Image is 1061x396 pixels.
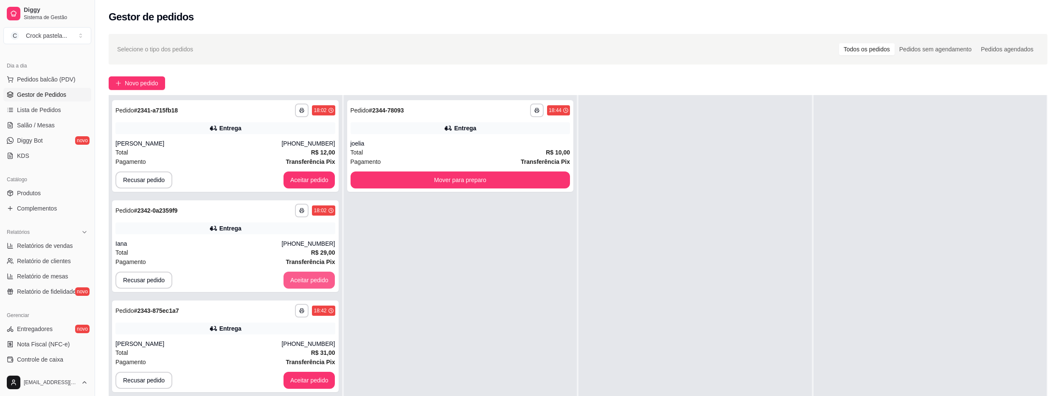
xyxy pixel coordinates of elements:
span: Pedido [351,107,369,114]
strong: Transferência Pix [286,258,335,265]
span: Controle de caixa [17,355,63,364]
span: Pedido [115,207,134,214]
button: Recusar pedido [115,372,172,389]
a: Lista de Pedidos [3,103,91,117]
span: Relatório de fidelidade [17,287,76,296]
span: Novo pedido [125,79,158,88]
h2: Gestor de pedidos [109,10,194,24]
span: Pagamento [115,357,146,367]
button: Select a team [3,27,91,44]
a: Relatório de clientes [3,254,91,268]
a: Nota Fiscal (NFC-e) [3,337,91,351]
span: Diggy Bot [17,136,43,145]
span: Total [115,148,128,157]
div: Pedidos sem agendamento [895,43,976,55]
strong: # 2341-a715fb18 [134,107,178,114]
div: Catálogo [3,173,91,186]
span: Relatório de clientes [17,257,71,265]
button: Pedidos balcão (PDV) [3,73,91,86]
div: Iana [115,239,281,248]
a: Salão / Mesas [3,118,91,132]
a: Diggy Botnovo [3,134,91,147]
div: 18:42 [314,307,326,314]
span: Entregadores [17,325,53,333]
div: [PHONE_NUMBER] [281,340,335,348]
div: [PERSON_NAME] [115,139,281,148]
span: Nota Fiscal (NFC-e) [17,340,70,348]
div: Entrega [219,324,241,333]
span: Lista de Pedidos [17,106,61,114]
div: Entrega [454,124,476,132]
button: Aceitar pedido [283,272,335,289]
button: Aceitar pedido [283,372,335,389]
div: [PERSON_NAME] [115,340,281,348]
span: Pagamento [115,157,146,166]
strong: # 2342-0a2359f9 [134,207,178,214]
button: Aceitar pedido [283,171,335,188]
strong: R$ 10,00 [546,149,570,156]
span: Sistema de Gestão [24,14,88,21]
div: Pedidos agendados [976,43,1038,55]
span: Complementos [17,204,57,213]
strong: Transferência Pix [286,158,335,165]
a: Produtos [3,186,91,200]
span: Pagamento [115,257,146,267]
span: Diggy [24,6,88,14]
div: Crock pastela ... [26,31,67,40]
div: Entrega [219,224,241,233]
span: Total [115,248,128,257]
a: KDS [3,149,91,163]
strong: # 2343-875ec1a7 [134,307,179,314]
strong: # 2344-78093 [369,107,404,114]
div: Todos os pedidos [839,43,895,55]
button: Mover para preparo [351,171,570,188]
a: Entregadoresnovo [3,322,91,336]
a: Controle de caixa [3,353,91,366]
button: Novo pedido [109,76,165,90]
span: Pedido [115,107,134,114]
button: Recusar pedido [115,272,172,289]
div: 18:02 [314,107,326,114]
a: Complementos [3,202,91,215]
span: Relatório de mesas [17,272,68,281]
span: Produtos [17,189,41,197]
strong: R$ 12,00 [311,149,335,156]
strong: Transferência Pix [286,359,335,365]
span: Pagamento [351,157,381,166]
span: C [11,31,19,40]
a: Gestor de Pedidos [3,88,91,101]
span: Selecione o tipo dos pedidos [117,45,193,54]
div: joelia [351,139,570,148]
span: Total [115,348,128,357]
span: Pedidos balcão (PDV) [17,75,76,84]
span: Relatórios de vendas [17,242,73,250]
span: Pedido [115,307,134,314]
a: Controle de fiado [3,368,91,382]
div: 18:44 [549,107,561,114]
a: Relatório de fidelidadenovo [3,285,91,298]
a: DiggySistema de Gestão [3,3,91,24]
div: [PHONE_NUMBER] [281,239,335,248]
span: Total [351,148,363,157]
strong: R$ 31,00 [311,349,335,356]
a: Relatórios de vendas [3,239,91,253]
div: [PHONE_NUMBER] [281,139,335,148]
span: KDS [17,152,29,160]
div: Gerenciar [3,309,91,322]
span: Gestor de Pedidos [17,90,66,99]
span: Relatórios [7,229,30,236]
strong: R$ 29,00 [311,249,335,256]
span: [EMAIL_ADDRESS][DOMAIN_NAME] [24,379,78,386]
div: Entrega [219,124,241,132]
button: Recusar pedido [115,171,172,188]
button: [EMAIL_ADDRESS][DOMAIN_NAME] [3,372,91,393]
span: plus [115,80,121,86]
a: Relatório de mesas [3,270,91,283]
strong: Transferência Pix [521,158,570,165]
span: Salão / Mesas [17,121,55,129]
div: Dia a dia [3,59,91,73]
div: 18:02 [314,207,326,214]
